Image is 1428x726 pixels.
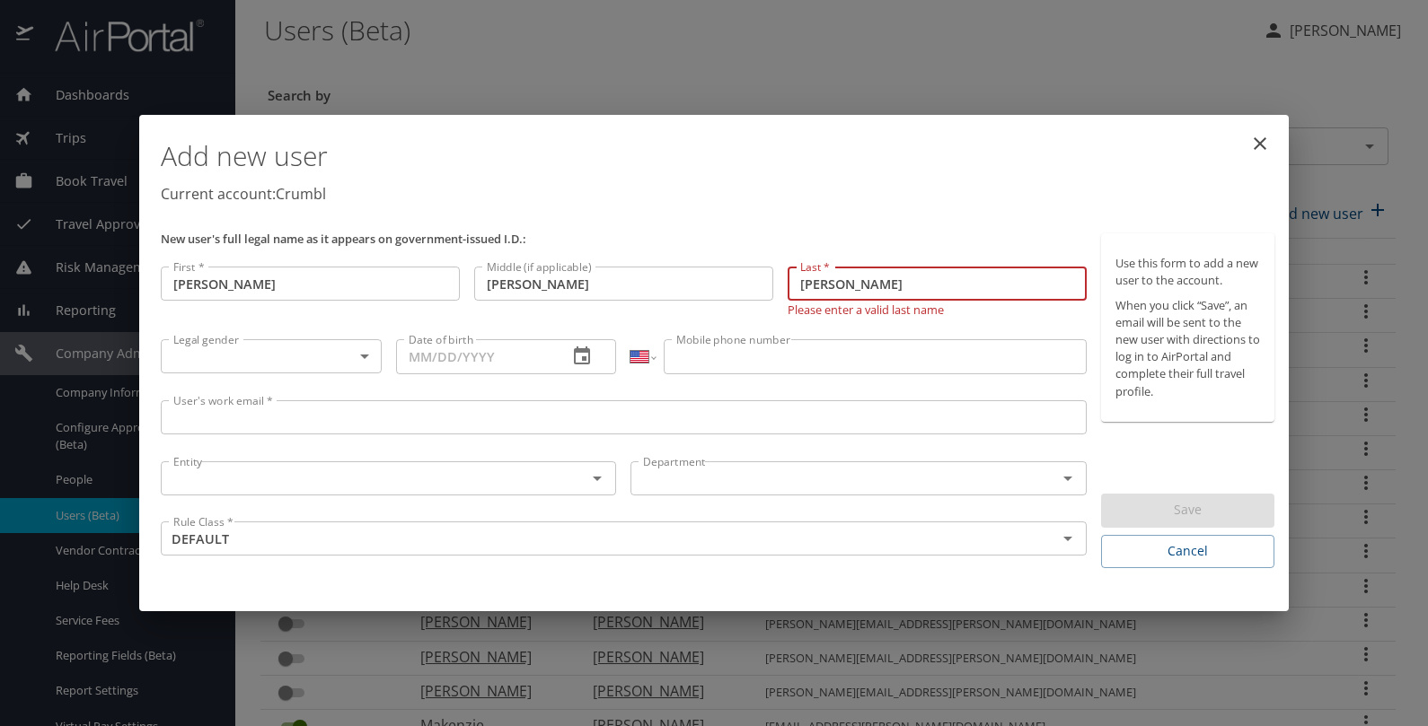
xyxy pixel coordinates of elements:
p: When you click “Save”, an email will be sent to the new user with directions to log in to AirPort... [1115,297,1260,400]
button: close [1238,122,1282,165]
p: New user's full legal name as it appears on government-issued I.D.: [161,233,1087,245]
button: Open [1055,526,1080,551]
div: ​ [161,339,382,373]
button: Open [585,466,610,491]
p: Current account: Crumbl [161,183,1274,205]
h1: Add new user [161,129,1274,183]
p: Please enter a valid last name [788,301,1087,318]
span: Cancel [1115,540,1260,563]
p: Use this form to add a new user to the account. [1115,255,1260,289]
input: MM/DD/YYYY [396,339,554,373]
button: Open [1055,466,1080,491]
button: Cancel [1101,535,1274,568]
